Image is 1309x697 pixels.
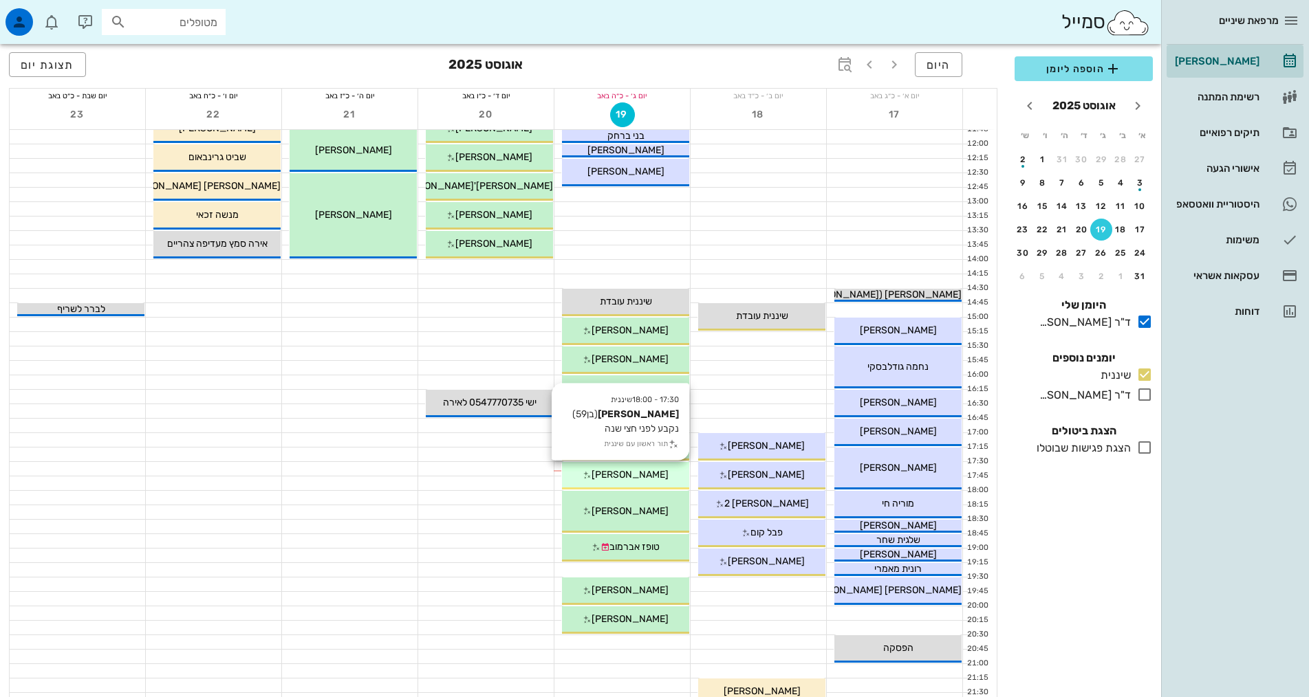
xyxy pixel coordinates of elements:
[1129,242,1151,264] button: 24
[167,238,268,250] span: אירה סמץ מעדיפה צהריים
[1032,272,1054,281] div: 5
[963,643,991,655] div: 20:45
[1167,80,1303,113] a: רשימת המתנה
[963,268,991,280] div: 14:15
[805,584,962,596] span: [PERSON_NAME] [PERSON_NAME]
[963,470,991,482] div: 17:45
[1167,45,1303,78] a: [PERSON_NAME]
[1110,195,1132,217] button: 11
[1051,272,1073,281] div: 4
[963,283,991,294] div: 14:30
[963,586,991,597] div: 19:45
[1074,124,1092,147] th: ד׳
[750,527,783,538] span: פבל קום
[724,685,801,697] span: [PERSON_NAME]
[963,297,991,309] div: 14:45
[1012,201,1034,211] div: 16
[860,520,937,531] span: [PERSON_NAME]
[455,151,532,163] span: [PERSON_NAME]
[1129,265,1151,287] button: 31
[963,485,991,496] div: 18:00
[1012,195,1034,217] button: 16
[1071,219,1093,241] button: 20
[1071,265,1093,287] button: 3
[1090,155,1112,164] div: 29
[1051,265,1073,287] button: 4
[611,109,634,120] span: 19
[1172,306,1259,317] div: דוחות
[963,225,991,236] div: 13:30
[1094,124,1112,147] th: ג׳
[1090,242,1112,264] button: 26
[1032,172,1054,194] button: 8
[1167,152,1303,185] a: אישורי הגעה
[592,613,669,625] span: [PERSON_NAME]
[1034,314,1131,331] div: ד"ר [PERSON_NAME]
[1129,178,1151,188] div: 3
[728,555,805,567] span: [PERSON_NAME]
[338,102,363,127] button: 21
[1114,124,1132,147] th: ב׳
[963,340,991,352] div: 15:30
[1051,148,1073,170] button: 31
[1090,178,1112,188] div: 5
[963,557,991,568] div: 19:15
[963,384,991,395] div: 16:15
[1051,155,1073,164] div: 31
[963,311,991,323] div: 15:00
[1032,148,1054,170] button: 1
[1012,242,1034,264] button: 30
[474,109,499,120] span: 20
[607,130,645,142] span: בני ברחק
[963,571,991,583] div: 19:30
[610,102,635,127] button: 19
[874,563,922,575] span: רונית מאמרי
[1110,155,1132,164] div: 28
[1110,201,1132,211] div: 11
[448,52,523,80] h3: אוגוסט 2025
[1015,423,1153,439] h4: הצגת ביטולים
[963,658,991,670] div: 21:00
[1090,265,1112,287] button: 2
[963,210,991,222] div: 13:15
[1090,248,1112,258] div: 26
[882,498,914,509] span: מוריה חי
[1012,178,1034,188] div: 9
[1012,265,1034,287] button: 6
[1090,272,1112,281] div: 2
[1071,172,1093,194] button: 6
[1125,93,1150,118] button: חודש שעבר
[860,425,937,437] span: [PERSON_NAME]
[1012,225,1034,234] div: 23
[883,109,907,120] span: 17
[1032,265,1054,287] button: 5
[1172,199,1259,210] div: היסטוריית וואטסאפ
[963,326,991,338] div: 15:15
[963,499,991,511] div: 18:15
[963,441,991,453] div: 17:15
[338,109,363,120] span: 21
[1051,178,1073,188] div: 7
[1110,265,1132,287] button: 1
[1016,124,1034,147] th: ש׳
[10,89,145,102] div: יום שבת - כ״ט באב
[1051,242,1073,264] button: 28
[963,181,991,193] div: 12:45
[1015,350,1153,366] h4: יומנים נוספים
[1134,124,1151,147] th: א׳
[592,469,669,480] span: [PERSON_NAME]
[1017,93,1042,118] button: חודש הבא
[1110,172,1132,194] button: 4
[915,52,962,77] button: היום
[728,469,805,480] span: [PERSON_NAME]
[963,239,991,251] div: 13:45
[1095,367,1131,384] div: שיננית
[1129,172,1151,194] button: 3
[146,89,281,102] div: יום ו׳ - כ״ח באב
[1071,148,1093,170] button: 30
[1090,225,1112,234] div: 19
[1047,92,1121,120] button: אוגוסט 2025
[963,153,991,164] div: 12:15
[592,505,669,517] span: [PERSON_NAME]
[1032,225,1054,234] div: 22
